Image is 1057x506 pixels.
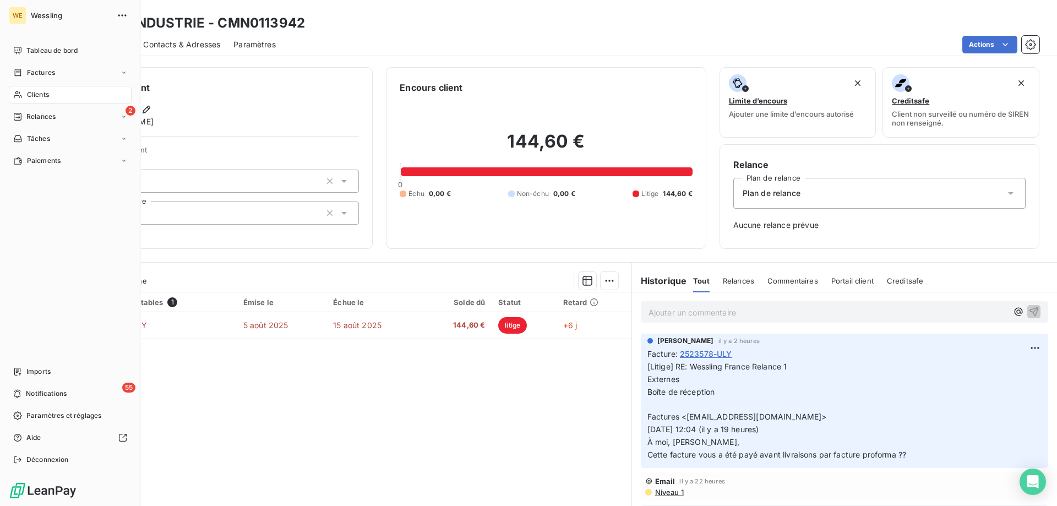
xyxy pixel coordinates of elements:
[498,317,527,334] span: litige
[27,134,50,144] span: Tâches
[718,338,760,344] span: il y a 2 heures
[408,189,424,199] span: Échu
[743,188,800,199] span: Plan de relance
[233,39,276,50] span: Paramètres
[9,108,132,126] a: 2Relances
[517,189,549,199] span: Non-échu
[428,298,485,307] div: Solde dû
[126,106,135,116] span: 2
[27,90,49,100] span: Clients
[9,363,132,380] a: Imports
[563,320,577,330] span: +6 j
[641,189,659,199] span: Litige
[27,156,61,166] span: Paiements
[398,180,402,189] span: 0
[9,429,132,447] a: Aide
[26,389,67,399] span: Notifications
[632,274,687,287] h6: Historique
[882,67,1039,138] button: CreditsafeClient non surveillé ou numéro de SIREN non renseigné.
[122,383,135,393] span: 55
[31,11,110,20] span: Wessling
[720,67,876,138] button: Limite d’encoursAjouter une limite d’encours autorisé
[892,96,929,105] span: Creditsafe
[887,276,924,285] span: Creditsafe
[400,81,462,94] h6: Encours client
[26,433,41,443] span: Aide
[97,13,305,33] h3: CMN INDUSTRIE - CMN0113942
[167,297,177,307] span: 1
[498,298,549,307] div: Statut
[733,158,1026,171] h6: Relance
[9,64,132,81] a: Factures
[729,96,787,105] span: Limite d’encours
[400,130,692,164] h2: 144,60 €
[143,39,220,50] span: Contacts & Adresses
[962,36,1017,53] button: Actions
[67,81,359,94] h6: Informations client
[892,110,1030,127] span: Client non surveillé ou numéro de SIREN non renseigné.
[654,488,684,497] span: Niveau 1
[9,482,77,499] img: Logo LeanPay
[429,189,451,199] span: 0,00 €
[26,367,51,377] span: Imports
[428,320,485,331] span: 144,60 €
[655,477,675,486] span: Email
[9,130,132,148] a: Tâches
[26,411,101,421] span: Paramètres et réglages
[733,220,1026,231] span: Aucune relance prévue
[647,362,907,459] span: [Litige] RE: Wessling France Relance 1 Externes Boîte de réception Factures <[EMAIL_ADDRESS][DOMA...
[657,336,714,346] span: [PERSON_NAME]
[243,320,288,330] span: 5 août 2025
[767,276,818,285] span: Commentaires
[243,298,320,307] div: Émise le
[679,478,724,485] span: il y a 22 heures
[729,110,854,118] span: Ajouter une limite d’encours autorisé
[26,46,78,56] span: Tableau de bord
[333,298,415,307] div: Échue le
[9,152,132,170] a: Paiements
[333,320,382,330] span: 15 août 2025
[563,298,625,307] div: Retard
[693,276,710,285] span: Tout
[9,42,132,59] a: Tableau de bord
[9,407,132,425] a: Paramètres et réglages
[831,276,874,285] span: Portail client
[95,297,230,307] div: Pièces comptables
[26,455,69,465] span: Déconnexion
[27,68,55,78] span: Factures
[553,189,575,199] span: 0,00 €
[663,189,692,199] span: 144,60 €
[1020,469,1046,495] div: Open Intercom Messenger
[9,86,132,104] a: Clients
[723,276,754,285] span: Relances
[647,348,678,360] span: Facture :
[89,145,359,161] span: Propriétés Client
[26,112,56,122] span: Relances
[680,348,732,360] span: 2523578-ULY
[9,7,26,24] div: WE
